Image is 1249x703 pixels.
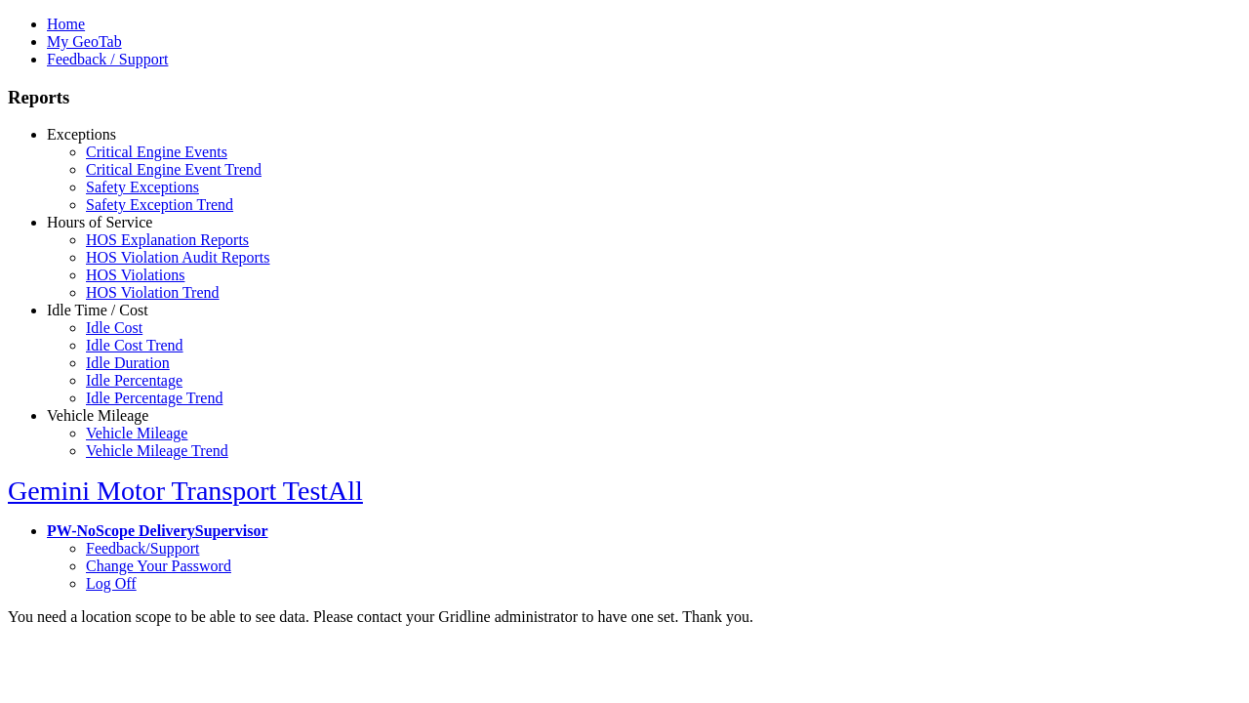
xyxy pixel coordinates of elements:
a: Idle Percentage [86,372,182,389]
a: PW-NoScope DeliverySupervisor [47,522,267,539]
a: Change Your Password [86,558,231,574]
a: Idle Duration [86,354,170,371]
a: My GeoTab [47,33,122,50]
a: Log Off [86,575,137,592]
a: Hours of Service [47,214,152,230]
a: Gemini Motor Transport TestAll [8,476,363,506]
a: Critical Engine Events [86,144,227,160]
a: Exceptions [47,126,116,143]
a: Critical Engine Event Trend [86,161,262,178]
a: Idle Cost Trend [86,337,183,353]
a: Safety Exception Trend [86,196,233,213]
a: HOS Violations [86,267,184,283]
a: Idle Time / Cost [47,302,148,318]
a: HOS Violation Audit Reports [86,249,270,266]
a: Vehicle Mileage Trend [86,442,228,459]
a: HOS Violation Trend [86,284,220,301]
a: Feedback / Support [47,51,168,67]
a: Feedback/Support [86,540,199,557]
div: You need a location scope to be able to see data. Please contact your Gridline administrator to h... [8,608,1241,626]
a: Idle Cost [86,319,142,336]
a: Safety Exceptions [86,179,199,195]
a: Home [47,16,85,32]
h3: Reports [8,87,1241,108]
a: HOS Explanation Reports [86,231,249,248]
a: Vehicle Mileage [47,407,148,424]
a: Idle Percentage Trend [86,390,222,406]
a: Vehicle Mileage [86,425,187,441]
